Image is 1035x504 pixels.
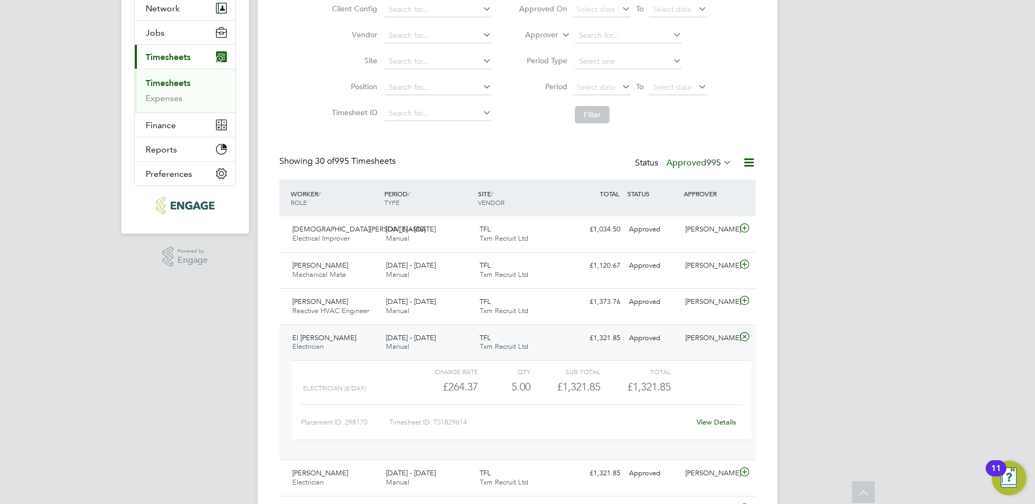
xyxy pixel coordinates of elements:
[575,106,610,123] button: Filter
[292,333,356,342] span: El [PERSON_NAME]
[386,234,409,243] span: Manual
[480,234,528,243] span: Txm Recruit Ltd
[666,157,732,168] label: Approved
[386,342,409,351] span: Manual
[478,378,530,396] div: 5.00
[135,137,235,161] button: Reports
[625,184,681,203] div: STATUS
[491,189,493,198] span: /
[480,306,528,315] span: Txm Recruit Ltd
[386,297,436,306] span: [DATE] - [DATE]
[386,333,436,342] span: [DATE] - [DATE]
[697,417,736,427] a: View Details
[519,56,567,65] label: Period Type
[635,156,734,171] div: Status
[568,329,625,347] div: £1,321.85
[135,45,235,69] button: Timesheets
[625,329,681,347] div: Approved
[134,197,236,214] a: Go to home page
[681,221,737,238] div: [PERSON_NAME]
[480,224,491,234] span: TFL
[386,468,436,478] span: [DATE] - [DATE]
[568,221,625,238] div: £1,034.50
[178,256,208,265] span: Engage
[329,108,377,117] label: Timesheet ID
[530,365,600,378] div: Sub Total
[301,414,389,431] div: Placement ID: 298170
[600,189,619,198] span: TOTAL
[625,257,681,275] div: Approved
[653,82,692,92] span: Select date
[385,106,492,121] input: Search for...
[329,56,377,65] label: Site
[292,261,348,270] span: [PERSON_NAME]
[568,257,625,275] div: £1,120.67
[303,384,366,392] span: Electrician (£/day)
[279,156,398,167] div: Showing
[135,113,235,137] button: Finance
[292,234,350,243] span: Electrical Improver
[408,378,478,396] div: £264.37
[292,478,324,487] span: Electrician
[480,333,491,342] span: TFL
[509,30,558,41] label: Approver
[385,28,492,43] input: Search for...
[480,478,528,487] span: Txm Recruit Ltd
[653,4,692,14] span: Select date
[135,21,235,44] button: Jobs
[292,224,425,234] span: [DEMOGRAPHIC_DATA][PERSON_NAME]
[478,365,530,378] div: QTY
[575,54,682,69] input: Select one
[386,270,409,279] span: Manual
[146,3,180,14] span: Network
[178,247,208,256] span: Powered by
[480,261,491,270] span: TFL
[292,306,369,315] span: Reactive HVAC Engineer
[292,270,346,279] span: Mechanical Mate
[329,82,377,91] label: Position
[480,468,491,478] span: TFL
[681,329,737,347] div: [PERSON_NAME]
[318,189,320,198] span: /
[292,297,348,306] span: [PERSON_NAME]
[478,198,505,207] span: VENDOR
[162,247,208,267] a: Powered byEngage
[625,221,681,238] div: Approved
[384,198,399,207] span: TYPE
[681,465,737,482] div: [PERSON_NAME]
[292,468,348,478] span: [PERSON_NAME]
[706,157,721,168] span: 995
[568,293,625,311] div: £1,373.76
[568,465,625,482] div: £1,321.85
[408,189,410,198] span: /
[315,156,335,167] span: 30 of
[575,28,682,43] input: Search for...
[577,4,615,14] span: Select date
[681,293,737,311] div: [PERSON_NAME]
[146,28,165,38] span: Jobs
[288,184,382,212] div: WORKER
[329,4,377,14] label: Client Config
[386,478,409,487] span: Manual
[600,365,670,378] div: Total
[991,468,1001,482] div: 11
[382,184,475,212] div: PERIOD
[992,461,1026,495] button: Open Resource Center, 11 new notifications
[625,465,681,482] div: Approved
[386,261,436,270] span: [DATE] - [DATE]
[408,365,478,378] div: Charge rate
[389,414,690,431] div: Timesheet ID: TS1829614
[681,257,737,275] div: [PERSON_NAME]
[156,197,214,214] img: txmrecruit-logo-retina.png
[146,78,191,88] a: Timesheets
[146,120,176,130] span: Finance
[385,54,492,69] input: Search for...
[519,4,567,14] label: Approved On
[385,80,492,95] input: Search for...
[530,378,600,396] div: £1,321.85
[329,30,377,39] label: Vendor
[386,224,436,234] span: [DATE] - [DATE]
[291,198,307,207] span: ROLE
[146,93,182,103] a: Expenses
[292,342,324,351] span: Electrician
